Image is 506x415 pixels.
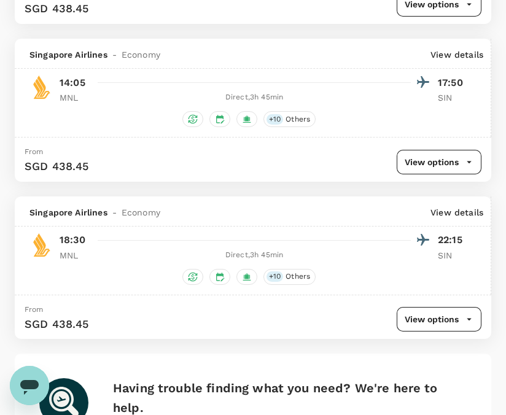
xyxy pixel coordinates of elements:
[25,158,89,174] p: SGD 438.45
[29,75,54,99] img: SQ
[25,316,89,332] p: SGD 438.45
[29,48,107,61] span: Singapore Airlines
[60,76,85,90] p: 14:05
[60,91,90,104] p: MNL
[263,269,316,285] div: +10Others
[107,206,122,219] span: -
[107,48,122,61] span: -
[438,249,469,262] p: SIN
[98,249,411,262] div: Direct , 3h 45min
[267,271,283,282] span: + 10
[438,76,469,90] p: 17:50
[438,91,469,104] p: SIN
[281,114,315,125] span: Others
[267,114,283,125] span: + 10
[397,307,481,332] button: View options
[29,206,107,219] span: Singapore Airlines
[98,91,411,104] div: Direct , 3h 45min
[430,206,483,219] p: View details
[281,271,315,282] span: Others
[25,305,44,314] span: From
[29,233,54,257] img: SQ
[25,1,89,17] p: SGD 438.45
[397,150,481,174] button: View options
[122,48,160,61] span: Economy
[263,111,316,127] div: +10Others
[10,366,49,405] iframe: Button to launch messaging window
[60,233,85,247] p: 18:30
[122,206,160,219] span: Economy
[438,233,469,247] p: 22:15
[430,48,483,61] p: View details
[60,249,90,262] p: MNL
[25,147,44,156] span: From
